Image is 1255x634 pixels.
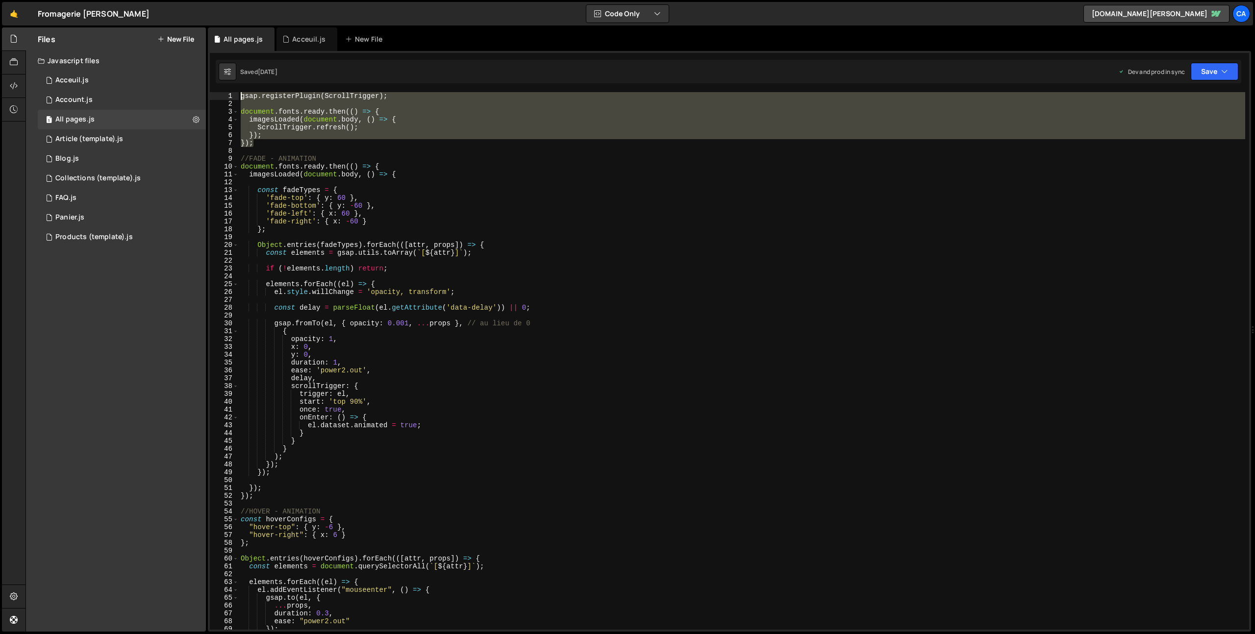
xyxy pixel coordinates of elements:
div: Acceuil.js [292,34,326,44]
div: 48 [210,461,239,468]
div: 11 [210,171,239,178]
div: 18 [210,225,239,233]
div: 59 [210,547,239,555]
div: 34 [210,351,239,359]
div: Saved [240,68,277,76]
div: 7 [210,139,239,147]
div: 67 [210,610,239,617]
div: 4 [210,116,239,123]
div: 3 [210,108,239,116]
div: 22 [210,257,239,265]
div: 68 [210,617,239,625]
div: 15942/43215.js [38,169,206,188]
div: 15 [210,202,239,210]
div: 53 [210,500,239,508]
div: 55 [210,515,239,523]
div: 49 [210,468,239,476]
div: Account.js [55,96,93,104]
div: 39 [210,390,239,398]
div: 15942/45240.js [38,188,206,208]
div: 46 [210,445,239,453]
span: 1 [46,117,52,124]
div: 24 [210,272,239,280]
div: 35 [210,359,239,366]
div: 15942/42597.js [38,110,206,129]
div: 66 [210,602,239,610]
div: 15942/42794.js [38,227,206,247]
div: All pages.js [55,115,95,124]
div: 1 [210,92,239,100]
div: 5 [210,123,239,131]
div: 26 [210,288,239,296]
div: 64 [210,586,239,594]
div: New File [345,34,386,44]
div: Blog.js [55,154,79,163]
div: 31 [210,327,239,335]
a: 🤙 [2,2,26,25]
div: 33 [210,343,239,351]
div: 6 [210,131,239,139]
div: 9 [210,155,239,163]
div: 61 [210,562,239,570]
div: Panier.js [55,213,84,222]
div: 44 [210,429,239,437]
div: 30 [210,319,239,327]
div: 15942/43692.js [38,149,206,169]
div: [DATE] [258,68,277,76]
div: 13 [210,186,239,194]
div: 40 [210,398,239,406]
h2: Files [38,34,55,45]
div: 28 [210,304,239,312]
div: 25 [210,280,239,288]
div: 15942/42598.js [38,71,206,90]
div: 50 [210,476,239,484]
div: Dev and prod in sync [1118,68,1185,76]
div: Javascript files [26,51,206,71]
div: 38 [210,382,239,390]
div: Acceuil.js [55,76,89,85]
div: 15942/43053.js [38,208,206,227]
div: FAQ.js [55,194,76,202]
div: Collections (template).js [55,174,141,183]
div: 47 [210,453,239,461]
div: 15942/43698.js [38,129,206,149]
div: 43 [210,421,239,429]
div: 37 [210,374,239,382]
div: 15942/43077.js [38,90,206,110]
div: 12 [210,178,239,186]
div: 54 [210,508,239,515]
div: 2 [210,100,239,108]
div: 23 [210,265,239,272]
div: 57 [210,531,239,539]
a: [DOMAIN_NAME][PERSON_NAME] [1083,5,1230,23]
div: Article (template).js [55,135,123,144]
div: 60 [210,555,239,562]
div: 14 [210,194,239,202]
div: Fromagerie [PERSON_NAME] [38,8,150,20]
button: Code Only [586,5,669,23]
div: 20 [210,241,239,249]
div: Products (template).js [55,233,133,242]
div: 65 [210,594,239,602]
div: All pages.js [224,34,263,44]
div: 27 [210,296,239,304]
div: 10 [210,163,239,171]
div: 58 [210,539,239,547]
div: 36 [210,366,239,374]
div: 45 [210,437,239,445]
div: 51 [210,484,239,492]
a: Ca [1232,5,1250,23]
div: 42 [210,414,239,421]
div: 56 [210,523,239,531]
div: 69 [210,625,239,633]
div: 8 [210,147,239,155]
div: 41 [210,406,239,414]
button: New File [157,35,194,43]
div: 52 [210,492,239,500]
div: 21 [210,249,239,257]
div: 17 [210,218,239,225]
div: 19 [210,233,239,241]
div: 63 [210,578,239,586]
div: 29 [210,312,239,319]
